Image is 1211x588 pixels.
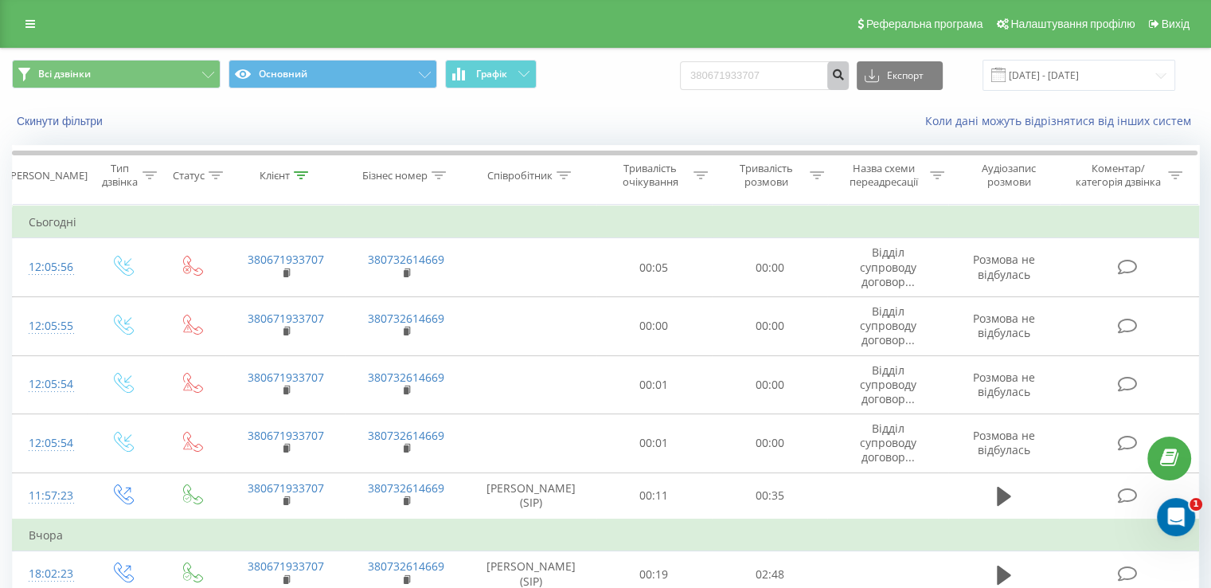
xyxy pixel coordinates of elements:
span: 1 [1190,498,1202,511]
span: Відділ супроводу договор... [860,304,916,347]
a: 380671933707 [248,559,324,574]
div: 12:05:54 [29,369,71,400]
span: Розмова не відбулась [973,428,1035,457]
td: 00:00 [596,296,712,355]
span: Відділ супроводу договор... [860,421,916,465]
span: Відділ супроводу договор... [860,245,916,288]
a: 380671933707 [248,370,324,385]
td: 00:00 [712,414,827,473]
td: 00:01 [596,355,712,414]
div: 12:05:56 [29,252,71,283]
span: Вихід [1162,18,1190,30]
a: 380732614669 [368,311,444,326]
td: 00:00 [712,296,827,355]
span: Всі дзвінки [38,68,91,80]
span: Розмова не відбулась [973,370,1035,399]
td: 00:01 [596,414,712,473]
div: Статус [173,169,205,182]
button: Графік [445,60,537,88]
a: 380732614669 [368,252,444,267]
td: Сьогодні [13,206,1199,238]
div: Бізнес номер [362,169,428,182]
td: 00:05 [596,238,712,297]
div: 11:57:23 [29,480,71,512]
div: Клієнт [260,169,290,182]
div: Тип дзвінка [100,162,138,189]
button: Скинути фільтри [12,114,111,128]
a: 380671933707 [248,311,324,326]
span: Реферальна програма [866,18,983,30]
button: Основний [229,60,437,88]
td: 00:00 [712,355,827,414]
div: Аудіозапис розмови [963,162,1056,189]
button: Всі дзвінки [12,60,221,88]
td: 00:11 [596,472,712,519]
div: 12:05:54 [29,428,71,459]
input: Пошук за номером [680,61,849,90]
div: Тривалість очікування [611,162,690,189]
td: [PERSON_NAME] (SIP) [467,472,596,519]
span: Графік [476,69,507,80]
a: 380671933707 [248,428,324,443]
span: Розмова не відбулась [973,252,1035,281]
div: Коментар/категорія дзвінка [1071,162,1164,189]
div: Тривалість розмови [726,162,806,189]
span: Розмова не відбулась [973,311,1035,340]
button: Експорт [857,61,943,90]
a: 380732614669 [368,559,444,574]
iframe: Intercom live chat [1157,498,1195,536]
span: Відділ супроводу договор... [860,363,916,406]
a: 380671933707 [248,480,324,496]
a: 380732614669 [368,428,444,443]
td: Вчора [13,519,1199,551]
a: 380732614669 [368,370,444,385]
a: 380732614669 [368,480,444,496]
div: 12:05:55 [29,311,71,342]
a: Коли дані можуть відрізнятися вiд інших систем [925,113,1199,128]
div: Співробітник [487,169,553,182]
td: 00:00 [712,238,827,297]
span: Налаштування профілю [1010,18,1135,30]
a: 380671933707 [248,252,324,267]
td: 00:35 [712,472,827,519]
div: [PERSON_NAME] [7,169,88,182]
div: Назва схеми переадресації [842,162,926,189]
